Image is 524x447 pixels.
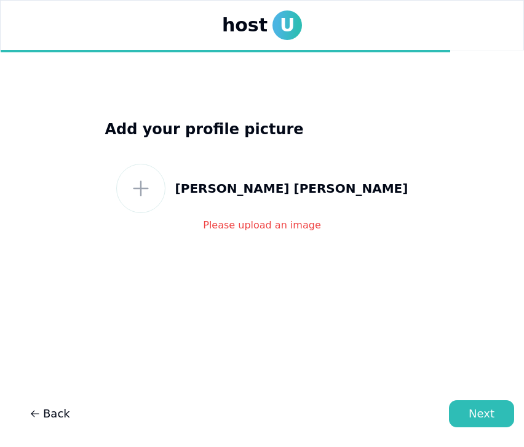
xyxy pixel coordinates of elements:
p: Please upload an image [105,218,419,233]
div: Next [469,405,494,422]
h3: Add your profile picture [105,119,419,139]
a: Back [10,400,90,427]
span: host [222,14,268,36]
p: [PERSON_NAME] [PERSON_NAME] [175,180,408,197]
button: Next [449,400,514,427]
span: U [272,10,302,40]
a: hostU [222,10,302,40]
span: Back [30,405,70,422]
